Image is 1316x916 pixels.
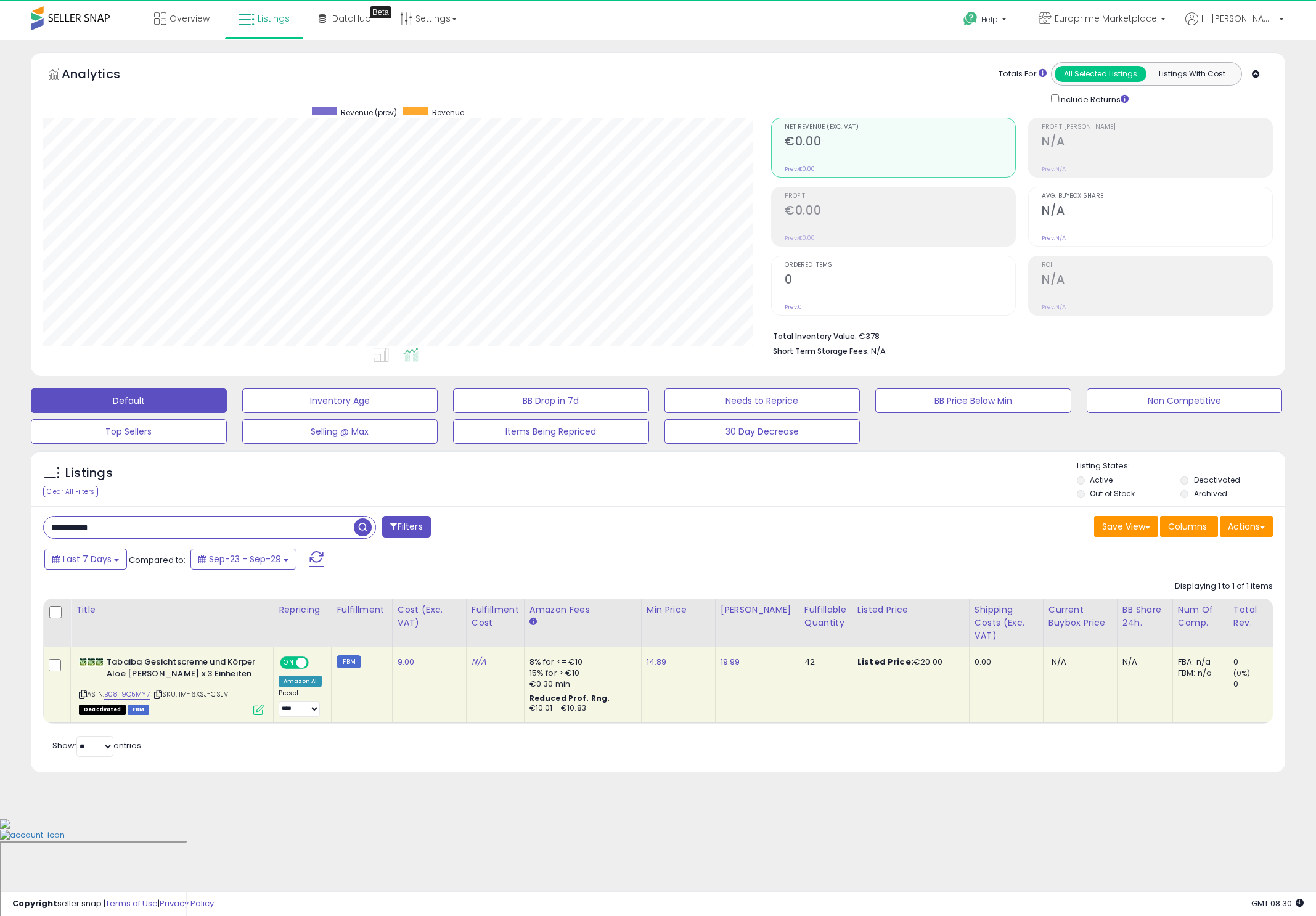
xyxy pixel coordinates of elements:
div: Clear All Filters [43,486,98,497]
button: Inventory Age [242,388,438,413]
button: 30 Day Decrease [664,419,860,444]
button: BB Price Below Min [875,388,1071,413]
button: BB Drop in 7d [453,388,649,413]
h2: €0.00 [785,134,1015,151]
div: Title [76,603,268,616]
div: FBA: n/a [1178,656,1219,668]
a: 14.89 [647,656,667,668]
div: Cost (Exc. VAT) [398,603,461,629]
span: Compared to: [129,554,186,566]
a: 19.99 [721,656,740,668]
span: N/A [1052,656,1066,668]
a: Help [954,2,1019,40]
button: Selling @ Max [242,419,438,444]
a: B08T9Q5MY7 [104,689,150,700]
div: [PERSON_NAME] [721,603,794,616]
span: DataHub [332,12,371,25]
div: FBM: n/a [1178,668,1219,679]
b: Listed Price: [857,656,913,668]
button: Listings With Cost [1146,66,1238,82]
label: Deactivated [1194,475,1240,485]
button: Top Sellers [31,419,227,444]
small: Amazon Fees. [529,616,537,628]
label: Out of Stock [1090,488,1135,499]
span: Help [981,14,998,25]
div: Totals For [999,68,1047,80]
span: Profit [785,193,1015,200]
div: Num of Comp. [1178,603,1223,629]
h2: N/A [1042,134,1272,151]
b: Tabaiba Gesichtscreme und Körper Aloe [PERSON_NAME] x 3 Einheiten [107,656,256,682]
div: Min Price [647,603,710,616]
h2: 0 [785,272,1015,289]
div: BB Share 24h. [1122,603,1167,629]
h2: €0.00 [785,203,1015,220]
div: Include Returns [1042,92,1143,105]
label: Active [1090,475,1113,485]
b: Short Term Storage Fees: [773,346,869,356]
div: Shipping Costs (Exc. VAT) [975,603,1038,642]
div: Tooltip anchor [370,6,391,18]
img: 41xwgYx8IfL._SL40_.jpg [79,658,104,667]
span: Revenue [432,107,464,118]
div: Amazon AI [279,676,322,687]
div: Current Buybox Price [1048,603,1112,629]
span: | SKU: 1M-6XSJ-CSJV [152,689,228,699]
div: Amazon Fees [529,603,636,616]
small: (0%) [1233,668,1251,678]
small: FBM [337,655,361,668]
span: Ordered Items [785,262,1015,269]
i: Get Help [963,11,978,27]
small: Prev: N/A [1042,303,1066,311]
span: Net Revenue (Exc. VAT) [785,124,1015,131]
small: Prev: 0 [785,303,802,311]
span: ON [281,658,296,668]
button: Non Competitive [1087,388,1283,413]
h2: N/A [1042,203,1272,220]
label: Archived [1194,488,1227,499]
div: 0 [1233,679,1283,690]
a: Hi [PERSON_NAME] [1185,12,1284,40]
span: All listings that are unavailable for purchase on Amazon for any reason other than out-of-stock [79,705,126,715]
div: Listed Price [857,603,964,616]
div: Fulfillment [337,603,386,616]
span: OFF [307,658,327,668]
div: ASIN: [79,656,264,714]
span: Avg. Buybox Share [1042,193,1272,200]
small: Prev: €0.00 [785,234,815,242]
div: 15% for > €10 [529,668,632,679]
span: Columns [1168,520,1207,533]
div: Fulfillment Cost [472,603,519,629]
span: N/A [871,345,886,357]
span: Europrime Marketplace [1055,12,1157,25]
span: Profit [PERSON_NAME] [1042,124,1272,131]
b: Reduced Prof. Rng. [529,693,610,703]
span: Hi [PERSON_NAME] [1201,12,1275,25]
small: Prev: €0.00 [785,165,815,173]
div: 8% for <= €10 [529,656,632,668]
button: Last 7 Days [44,549,127,570]
span: FBM [128,705,150,715]
span: Last 7 Days [63,553,112,565]
span: Show: entries [52,740,141,751]
div: Displaying 1 to 1 of 1 items [1175,581,1273,592]
div: Total Rev. [1233,603,1278,629]
button: All Selected Listings [1055,66,1146,82]
div: 42 [804,656,843,668]
div: Preset: [279,689,322,717]
h5: Analytics [62,65,144,86]
button: Filters [382,516,430,538]
p: Listing States: [1077,460,1285,472]
li: €378 [773,328,1264,343]
button: Items Being Repriced [453,419,649,444]
a: 9.00 [398,656,415,668]
h5: Listings [65,465,113,482]
small: Prev: N/A [1042,165,1066,173]
button: Default [31,388,227,413]
div: €0.30 min [529,679,632,690]
div: Repricing [279,603,326,616]
button: Save View [1094,516,1158,537]
button: Columns [1160,516,1218,537]
small: Prev: N/A [1042,234,1066,242]
button: Actions [1220,516,1273,537]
